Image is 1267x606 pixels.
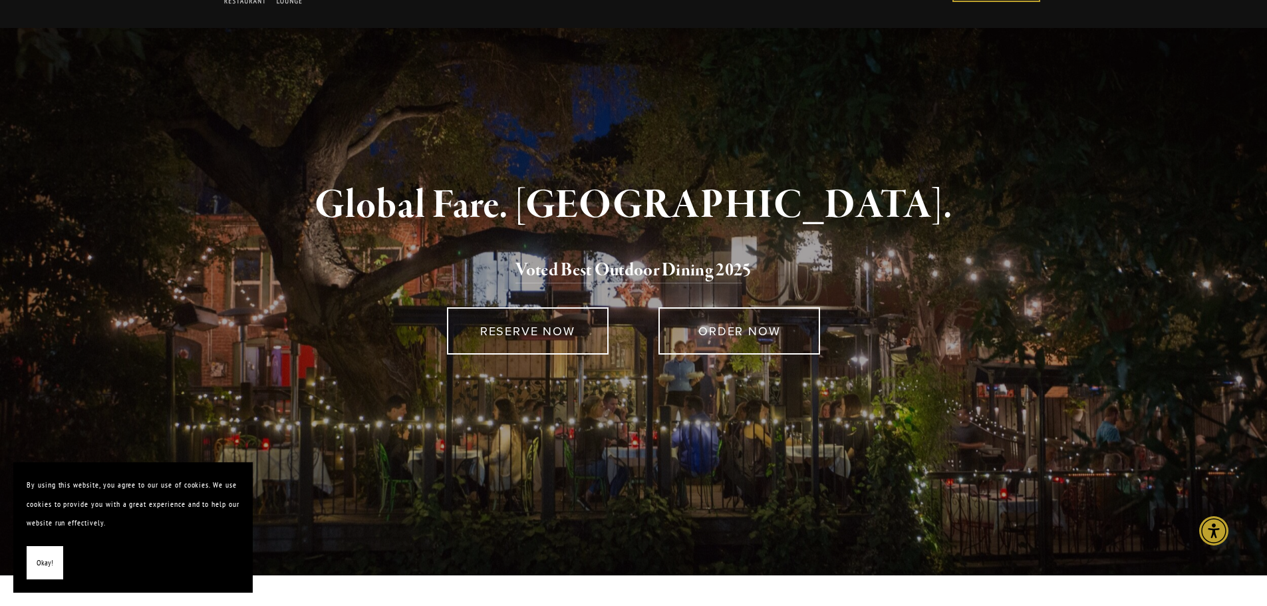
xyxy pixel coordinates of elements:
a: ORDER NOW [658,307,820,355]
span: Okay! [37,553,53,573]
section: Cookie banner [13,462,253,593]
a: RESERVE NOW [447,307,609,355]
a: Voted Best Outdoor Dining 202 [515,259,742,284]
button: Okay! [27,546,63,580]
div: Accessibility Menu [1199,516,1228,545]
strong: Global Fare. [GEOGRAPHIC_DATA]. [315,180,952,231]
p: By using this website, you agree to our use of cookies. We use cookies to provide you with a grea... [27,476,239,533]
h2: 5 [246,257,1022,285]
